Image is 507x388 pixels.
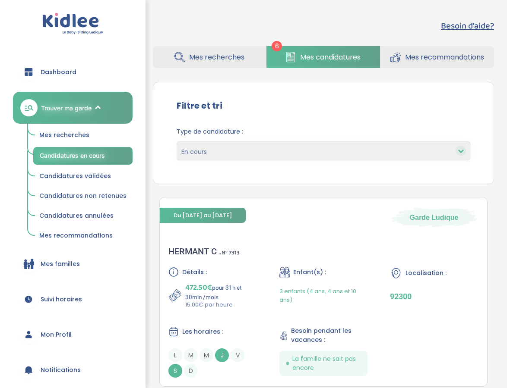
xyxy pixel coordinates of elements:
[39,131,89,139] span: Mes recherches
[13,319,133,350] a: Mon Profil
[33,147,133,165] a: Candidatures en cours
[177,99,222,112] label: Filtre et tri
[222,248,240,257] span: N° 7313
[33,228,133,244] a: Mes recommandations
[13,284,133,315] a: Suivi horaires
[13,248,133,279] a: Mes familles
[39,211,114,220] span: Candidatures annulées
[293,268,326,277] span: Enfant(s) :
[153,46,266,68] a: Mes recherches
[39,231,113,240] span: Mes recommandations
[33,208,133,224] a: Candidatures annulées
[41,260,80,269] span: Mes familles
[182,327,223,336] span: Les horaires :
[168,348,182,362] span: L
[291,326,368,344] span: Besoin pendant les vacances :
[41,366,81,375] span: Notifications
[215,348,229,362] span: J
[279,287,368,304] span: 3 enfants (4 ans, 4 ans et 10 ans)
[272,41,282,51] span: 6
[42,13,103,35] img: logo.svg
[13,92,133,124] a: Trouver ma garde
[184,364,198,378] span: D
[13,56,133,88] a: Dashboard
[41,68,76,77] span: Dashboard
[185,282,212,294] span: 472.50€
[380,46,494,68] a: Mes recommandations
[266,46,380,68] a: Mes candidatures
[41,330,72,339] span: Mon Profil
[390,292,478,301] p: 92300
[231,348,244,362] span: V
[300,52,361,63] span: Mes candidatures
[33,168,133,185] a: Candidatures validées
[168,364,182,378] span: S
[410,213,459,222] span: Garde Ludique
[33,188,133,204] a: Candidatures non retenues
[405,52,484,63] span: Mes recommandations
[41,295,82,304] span: Suivi horaires
[292,354,361,372] span: La famille ne sait pas encore
[13,354,133,385] a: Notifications
[41,103,92,113] span: Trouver ma garde
[185,300,257,309] p: 15.00€ par heure
[406,269,447,278] span: Localisation :
[177,127,470,136] span: Type de candidature :
[40,152,105,159] span: Candidatures en cours
[39,191,127,200] span: Candidatures non retenues
[189,52,244,63] span: Mes recherches
[168,246,240,257] div: HERMANT C .
[441,19,494,32] button: Besoin d'aide?
[185,282,257,300] p: pour 31h et 30min /mois
[39,172,111,180] span: Candidatures validées
[33,127,133,144] a: Mes recherches
[184,348,198,362] span: M
[200,348,213,362] span: M
[182,268,207,277] span: Détails :
[160,208,246,223] span: Du [DATE] au [DATE]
